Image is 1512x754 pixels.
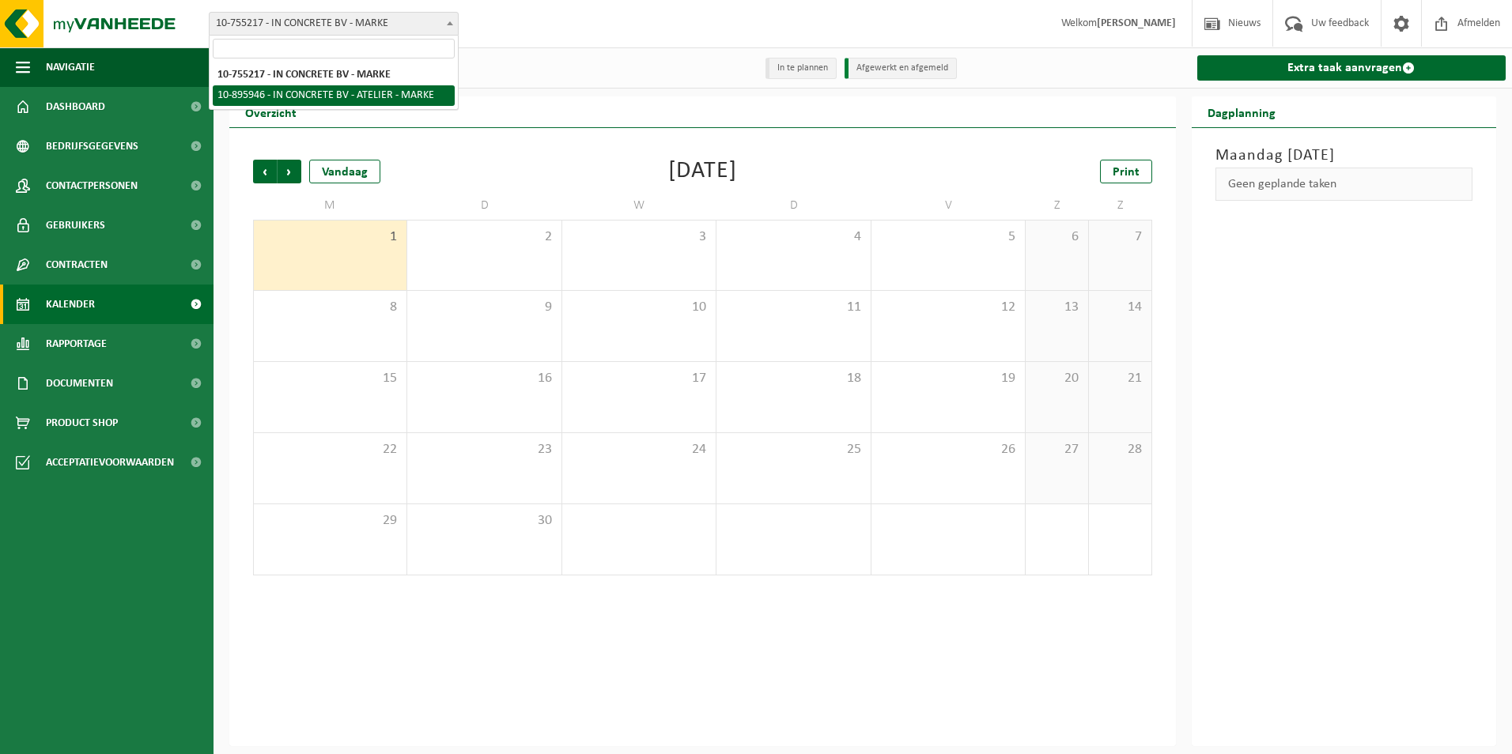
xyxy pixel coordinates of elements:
[415,370,553,387] span: 16
[213,65,455,85] li: 10-755217 - IN CONCRETE BV - MARKE
[1034,228,1080,246] span: 6
[46,47,95,87] span: Navigatie
[278,160,301,183] span: Volgende
[765,58,837,79] li: In te plannen
[46,364,113,403] span: Documenten
[845,58,957,79] li: Afgewerkt en afgemeld
[46,443,174,482] span: Acceptatievoorwaarden
[46,324,107,364] span: Rapportage
[407,191,561,220] td: D
[46,285,95,324] span: Kalender
[879,441,1017,458] span: 26
[1034,370,1080,387] span: 20
[229,96,312,127] h2: Overzicht
[879,370,1017,387] span: 19
[1089,191,1152,220] td: Z
[562,191,716,220] td: W
[415,228,553,246] span: 2
[871,191,1026,220] td: V
[262,299,399,316] span: 8
[1097,441,1143,458] span: 28
[1100,160,1152,183] a: Print
[262,370,399,387] span: 15
[1197,55,1506,81] a: Extra taak aanvragen
[46,245,108,285] span: Contracten
[46,205,105,245] span: Gebruikers
[570,441,708,458] span: 24
[253,191,407,220] td: M
[1026,191,1089,220] td: Z
[724,228,862,246] span: 4
[716,191,871,220] td: D
[668,160,737,183] div: [DATE]
[213,85,455,106] li: 10-895946 - IN CONCRETE BV - ATELIER - MARKE
[570,299,708,316] span: 10
[1113,166,1140,179] span: Print
[262,441,399,458] span: 22
[879,299,1017,316] span: 12
[262,228,399,246] span: 1
[1097,228,1143,246] span: 7
[1034,299,1080,316] span: 13
[309,160,380,183] div: Vandaag
[46,166,138,205] span: Contactpersonen
[1034,441,1080,458] span: 27
[415,441,553,458] span: 23
[209,12,459,36] span: 10-755217 - IN CONCRETE BV - MARKE
[1192,96,1291,127] h2: Dagplanning
[1097,299,1143,316] span: 14
[724,441,862,458] span: 25
[1215,168,1473,201] div: Geen geplande taken
[1097,370,1143,387] span: 21
[1215,144,1473,168] h3: Maandag [DATE]
[46,403,118,443] span: Product Shop
[46,126,138,166] span: Bedrijfsgegevens
[724,299,862,316] span: 11
[253,160,277,183] span: Vorige
[262,512,399,530] span: 29
[46,87,105,126] span: Dashboard
[724,370,862,387] span: 18
[415,512,553,530] span: 30
[570,370,708,387] span: 17
[879,228,1017,246] span: 5
[210,13,458,35] span: 10-755217 - IN CONCRETE BV - MARKE
[415,299,553,316] span: 9
[570,228,708,246] span: 3
[1097,17,1176,29] strong: [PERSON_NAME]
